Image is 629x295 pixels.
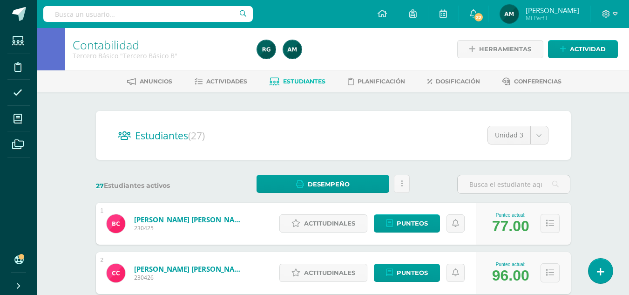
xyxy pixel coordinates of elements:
[479,41,531,58] span: Herramientas
[140,78,172,85] span: Anuncios
[304,264,355,281] span: Actitudinales
[206,78,247,85] span: Actividades
[134,274,246,281] span: 230426
[570,41,606,58] span: Actividad
[492,267,529,284] div: 96.00
[492,213,529,218] div: Punteo actual:
[101,257,104,263] div: 2
[188,129,205,142] span: (27)
[134,264,246,274] a: [PERSON_NAME] [PERSON_NAME]
[374,264,440,282] a: Punteos
[397,215,428,232] span: Punteos
[134,224,246,232] span: 230425
[304,215,355,232] span: Actitudinales
[270,74,325,89] a: Estudiantes
[492,262,529,267] div: Punteo actual:
[308,176,350,193] span: Desempeño
[427,74,480,89] a: Dosificación
[96,182,104,190] span: 27
[73,37,139,53] a: Contabilidad
[283,78,325,85] span: Estudiantes
[526,6,579,15] span: [PERSON_NAME]
[397,264,428,281] span: Punteos
[374,214,440,233] a: Punteos
[358,78,405,85] span: Planificación
[101,207,104,214] div: 1
[135,129,205,142] span: Estudiantes
[127,74,172,89] a: Anuncios
[96,181,209,190] label: Estudiantes activos
[548,40,618,58] a: Actividad
[257,40,276,59] img: e044b199acd34bf570a575bac584e1d1.png
[279,264,367,282] a: Actitudinales
[500,5,519,23] img: 09ff674d68efe52c25f03c97fc906881.png
[43,6,253,22] input: Busca un usuario...
[492,218,529,235] div: 77.00
[488,126,548,144] a: Unidad 3
[279,214,367,233] a: Actitudinales
[457,40,543,58] a: Herramientas
[436,78,480,85] span: Dosificación
[195,74,247,89] a: Actividades
[283,40,302,59] img: 09ff674d68efe52c25f03c97fc906881.png
[107,214,125,233] img: c6e0edb2c99b4409b9ea4cdab2eab305.png
[73,38,246,51] h1: Contabilidad
[473,12,484,22] span: 22
[502,74,561,89] a: Conferencias
[107,264,125,282] img: feee9f345d78f7bd79cb3d5fd343f599.png
[348,74,405,89] a: Planificación
[458,175,570,193] input: Busca el estudiante aquí...
[134,215,246,224] a: [PERSON_NAME] [PERSON_NAME]
[526,14,579,22] span: Mi Perfil
[495,126,523,144] span: Unidad 3
[73,51,246,60] div: Tercero Básico 'Tercero Básico B'
[257,175,389,193] a: Desempeño
[514,78,561,85] span: Conferencias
